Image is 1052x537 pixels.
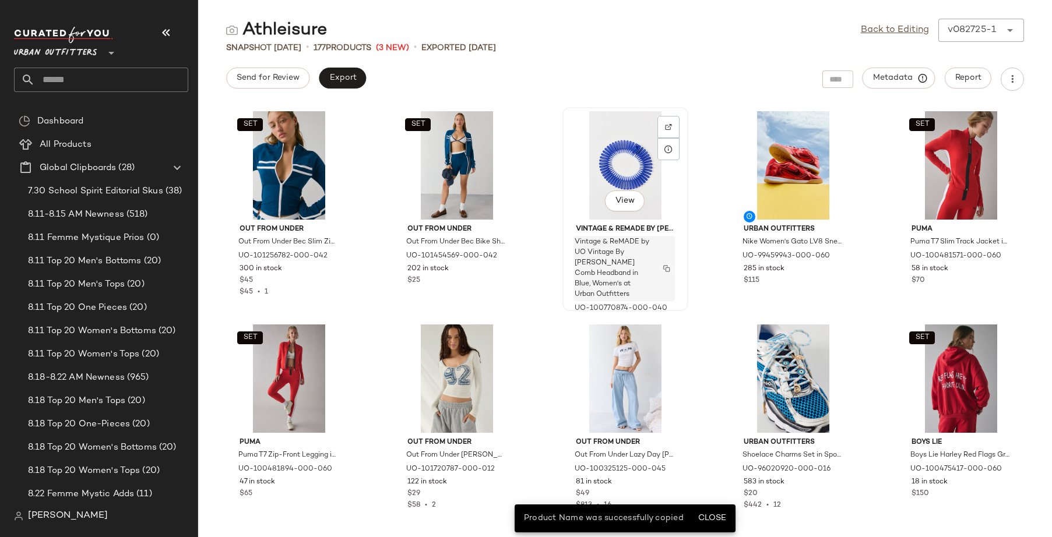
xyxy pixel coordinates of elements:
[125,371,149,384] span: (965)
[762,501,773,509] span: •
[734,111,852,220] img: 99459943_060_b
[407,224,506,235] span: Out From Under
[945,68,991,89] button: Report
[902,111,1020,220] img: 100481571_060_b
[744,501,762,509] span: $442
[744,437,843,448] span: Urban Outfitters
[914,121,929,129] span: SET
[226,42,301,54] span: Snapshot [DATE]
[230,324,348,433] img: 100481894_060_b
[743,450,842,461] span: Shoelace Charms Set in Sporty Beach Blue, Women's at Urban Outfitters
[240,288,253,296] span: $45
[576,224,675,235] span: Vintage & ReMADE by [PERSON_NAME]
[240,477,275,487] span: 47 in stock
[955,73,981,83] span: Report
[407,489,420,499] span: $29
[698,514,726,523] span: Close
[240,224,339,235] span: Out From Under
[306,41,309,55] span: •
[406,450,505,461] span: Out From Under [PERSON_NAME] Open Strap-Back Top in Cream, Women's at Urban Outfitters
[28,418,130,431] span: 8.18 Top 20 One-Pieces
[40,161,116,175] span: Global Clipboards
[744,477,784,487] span: 583 in stock
[240,264,282,274] span: 300 in stock
[575,303,667,314] span: UO-100770874-000-040
[567,111,684,220] img: 100770874_040_b
[406,251,497,262] span: UO-101454569-000-042
[407,264,449,274] span: 202 in stock
[14,40,97,61] span: Urban Outfitters
[314,42,371,54] div: Products
[863,68,935,89] button: Metadata
[575,450,674,461] span: Out From Under Lazy Day [PERSON_NAME] Sweatpant in Sky, Women's at Urban Outfitters
[145,231,159,245] span: (0)
[124,208,148,221] span: (518)
[376,42,409,54] span: (3 New)
[665,123,672,130] img: svg%3e
[743,251,830,262] span: UO-99459943-000-060
[28,278,125,291] span: 8.11 Top 20 Men's Tops
[237,118,263,131] button: SET
[142,255,161,268] span: (20)
[773,501,781,509] span: 12
[28,464,140,478] span: 8.18 Top 20 Women's Tops
[28,255,142,268] span: 8.11 Top 20 Men's Bottoms
[28,487,134,501] span: 8.22 Femme Mystic Adds
[744,489,758,499] span: $20
[575,464,666,475] span: UO-100325125-000-045
[127,301,147,315] span: (20)
[406,464,495,475] span: UO-101720787-000-012
[134,487,152,501] span: (11)
[605,190,645,211] button: View
[238,237,337,248] span: Out From Under Bec Slim Zip-Up Jacket in Dark Blue, Women's at Urban Outfitters
[28,185,163,198] span: 7.30 School Spirit Editorial Skus
[19,115,30,127] img: svg%3e
[236,73,300,83] span: Send for Review
[524,514,684,522] span: Product Name was successfully copied
[265,288,268,296] span: 1
[398,111,516,220] img: 101454569_042_b
[420,501,432,509] span: •
[912,264,948,274] span: 58 in stock
[592,501,604,509] span: •
[226,19,327,42] div: Athleisure
[28,231,145,245] span: 8.11 Femme Mystique Prios
[861,23,929,37] a: Back to Editing
[744,224,843,235] span: Urban Outfitters
[910,464,1002,475] span: UO-100475417-000-060
[253,288,265,296] span: •
[421,42,496,54] p: Exported [DATE]
[40,138,92,151] span: All Products
[238,251,328,262] span: UO-101256782-000-042
[406,237,505,248] span: Out From Under Bec Bike Short in Dark Blue, Women's at Urban Outfitters
[240,489,252,499] span: $65
[743,464,831,475] span: UO-96020920-000-016
[615,196,635,206] span: View
[604,501,611,509] span: 16
[576,477,612,487] span: 81 in stock
[37,115,83,128] span: Dashboard
[242,334,257,342] span: SET
[240,437,339,448] span: Puma
[734,324,852,433] img: 96020920_016_b
[912,224,1011,235] span: Puma
[407,437,506,448] span: Out From Under
[14,27,113,43] img: cfy_white_logo.C9jOOHJF.svg
[329,73,356,83] span: Export
[910,251,1001,262] span: UO-100481571-000-060
[567,324,684,433] img: 100325125_045_b
[163,185,182,198] span: (38)
[140,464,160,478] span: (20)
[125,394,145,408] span: (20)
[902,324,1020,433] img: 100475417_060_b
[432,501,436,509] span: 2
[576,437,675,448] span: Out From Under
[125,278,145,291] span: (20)
[28,324,156,338] span: 8.11 Top 20 Women's Bottoms
[912,437,1011,448] span: Boys Lie
[156,324,176,338] span: (20)
[237,331,263,344] button: SET
[910,237,1009,248] span: Puma T7 Slim Track Jacket in Red, Women's at Urban Outfitters
[130,418,150,431] span: (20)
[226,68,309,89] button: Send for Review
